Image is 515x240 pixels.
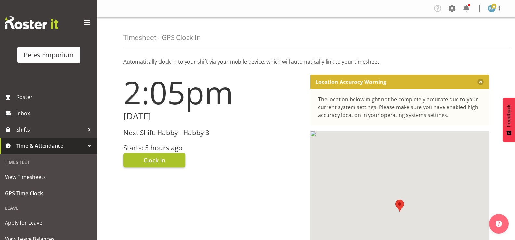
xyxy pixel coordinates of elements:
[123,58,489,66] p: Automatically clock-in to your shift via your mobile device, which will automatically link to you...
[488,5,496,12] img: reina-puketapu721.jpg
[5,218,93,228] span: Apply for Leave
[123,75,303,110] h1: 2:05pm
[5,16,58,29] img: Rosterit website logo
[123,129,303,136] h3: Next Shift: Habby - Habby 3
[16,141,84,151] span: Time & Attendance
[318,95,482,119] div: The location below might not be completely accurate due to your current system settings. Please m...
[123,111,303,121] h2: [DATE]
[506,104,512,127] span: Feedback
[2,185,96,201] a: GPS Time Clock
[123,34,201,41] h4: Timesheet - GPS Clock In
[503,98,515,142] button: Feedback - Show survey
[496,221,502,227] img: help-xxl-2.png
[5,172,93,182] span: View Timesheets
[477,79,484,85] button: Close message
[2,169,96,185] a: View Timesheets
[5,188,93,198] span: GPS Time Clock
[16,92,94,102] span: Roster
[123,144,303,152] h3: Starts: 5 hours ago
[2,201,96,215] div: Leave
[24,50,74,60] div: Petes Emporium
[2,215,96,231] a: Apply for Leave
[123,153,185,167] button: Clock In
[2,156,96,169] div: Timesheet
[16,108,94,118] span: Inbox
[144,156,165,164] span: Clock In
[315,79,386,85] p: Location Accuracy Warning
[16,125,84,134] span: Shifts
